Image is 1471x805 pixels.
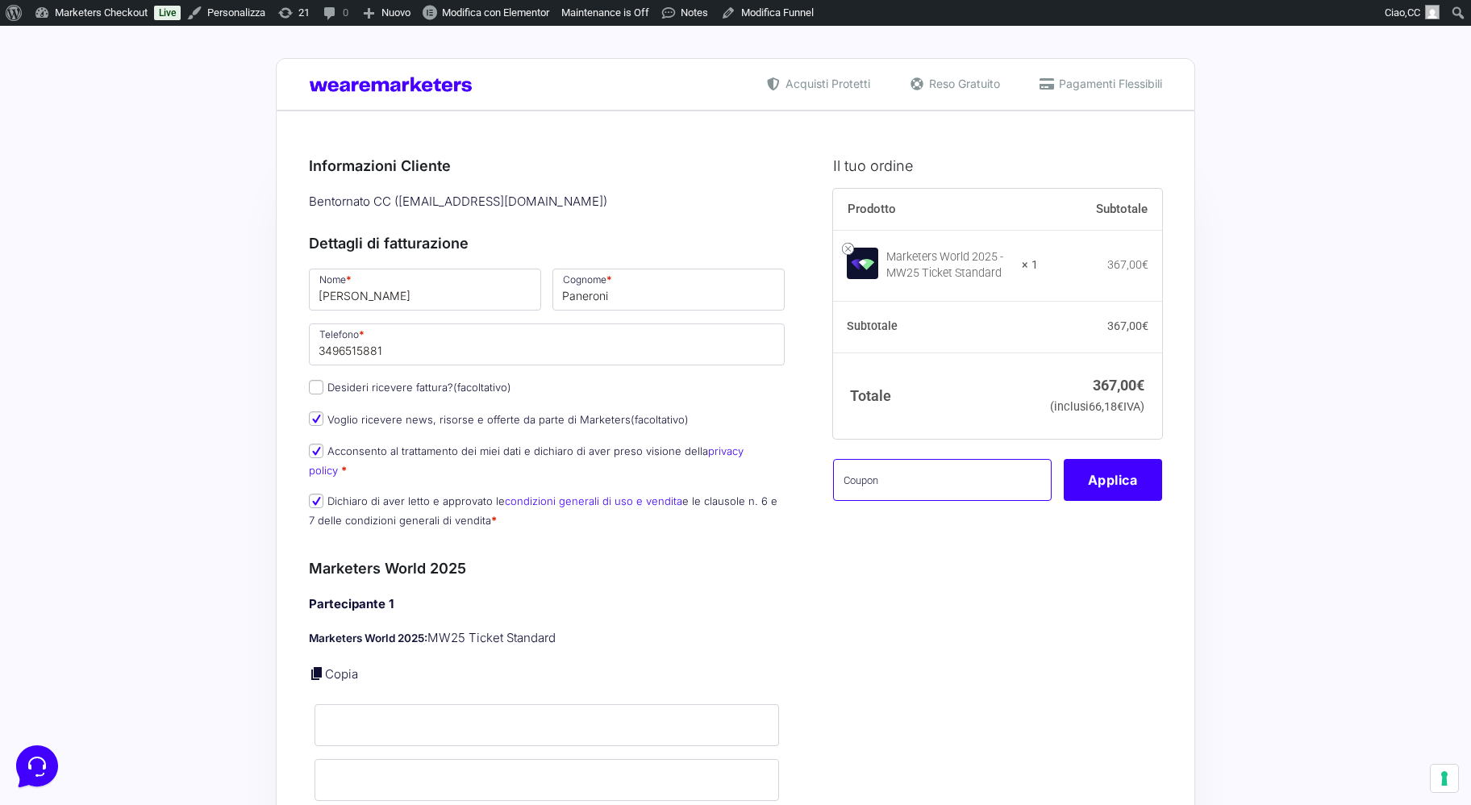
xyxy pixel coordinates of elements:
[442,6,549,19] span: Modifica con Elementor
[309,494,323,508] input: Dichiaro di aver letto e approvato lecondizioni generali di uso e venditae le clausole n. 6 e 7 d...
[36,235,264,251] input: Cerca un articolo...
[13,13,271,39] h2: Ciao da Marketers 👋
[309,557,785,579] h3: Marketers World 2025
[26,200,126,213] span: Trova una risposta
[925,75,1000,92] span: Reso Gratuito
[309,595,785,614] h4: Partecipante 1
[1142,258,1148,271] span: €
[833,189,1039,231] th: Prodotto
[309,665,325,682] a: Copia i dettagli dell'acquirente
[833,352,1039,439] th: Totale
[1022,257,1038,273] strong: × 1
[309,444,323,458] input: Acconsento al trattamento dei miei dati e dichiaro di aver preso visione dellaprivacy policy
[833,302,1039,353] th: Subtotale
[886,249,1012,282] div: Marketers World 2025 - MW25 Ticket Standard
[309,323,785,365] input: Telefono *
[325,666,358,682] a: Copia
[309,494,777,526] label: Dichiaro di aver letto e approvato le e le clausole n. 6 e 7 delle condizioni generali di vendita
[303,189,790,215] div: Bentornato CC ( [EMAIL_ADDRESS][DOMAIN_NAME] )
[1055,75,1162,92] span: Pagamenti Flessibili
[309,629,785,648] p: MW25 Ticket Standard
[309,413,689,426] label: Voglio ricevere news, risorse e offerte da parte di Marketers
[112,518,211,555] button: Messaggi
[1038,189,1162,231] th: Subtotale
[1107,319,1148,332] bdi: 367,00
[77,90,110,123] img: dark
[13,742,61,790] iframe: Customerly Messenger Launcher
[309,380,323,394] input: Desideri ricevere fattura?(facoltativo)
[210,518,310,555] button: Aiuto
[505,494,682,507] a: condizioni generali di uso e vendita
[833,459,1052,501] input: Coupon
[833,155,1162,177] h3: Il tuo ordine
[309,444,744,476] label: Acconsento al trattamento dei miei dati e dichiaro di aver preso visione della
[1142,319,1148,332] span: €
[309,444,744,476] a: privacy policy
[26,65,137,77] span: Le tue conversazioni
[847,248,878,279] img: Marketers World 2025 - MW25 Ticket Standard
[172,200,297,213] a: Apri Centro Assistenza
[1093,377,1144,394] bdi: 367,00
[781,75,870,92] span: Acquisti Protetti
[1050,400,1144,414] small: (inclusi IVA)
[1431,765,1458,792] button: Le tue preferenze relative al consenso per le tecnologie di tracciamento
[309,411,323,426] input: Voglio ricevere news, risorse e offerte da parte di Marketers(facoltativo)
[48,540,76,555] p: Home
[52,90,84,123] img: dark
[140,540,183,555] p: Messaggi
[1407,6,1420,19] span: CC
[453,381,511,394] span: (facoltativo)
[1089,400,1123,414] span: 66,18
[309,632,427,644] strong: Marketers World 2025:
[105,145,238,158] span: Inizia una conversazione
[552,269,785,311] input: Cognome *
[1117,400,1123,414] span: €
[309,232,785,254] h3: Dettagli di fatturazione
[26,90,58,123] img: dark
[154,6,181,20] a: Live
[309,269,541,311] input: Nome *
[309,155,785,177] h3: Informazioni Cliente
[309,381,511,394] label: Desideri ricevere fattura?
[26,136,297,168] button: Inizia una conversazione
[248,540,272,555] p: Aiuto
[1064,459,1162,501] button: Applica
[631,413,689,426] span: (facoltativo)
[13,518,112,555] button: Home
[1107,258,1148,271] bdi: 367,00
[1136,377,1144,394] span: €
